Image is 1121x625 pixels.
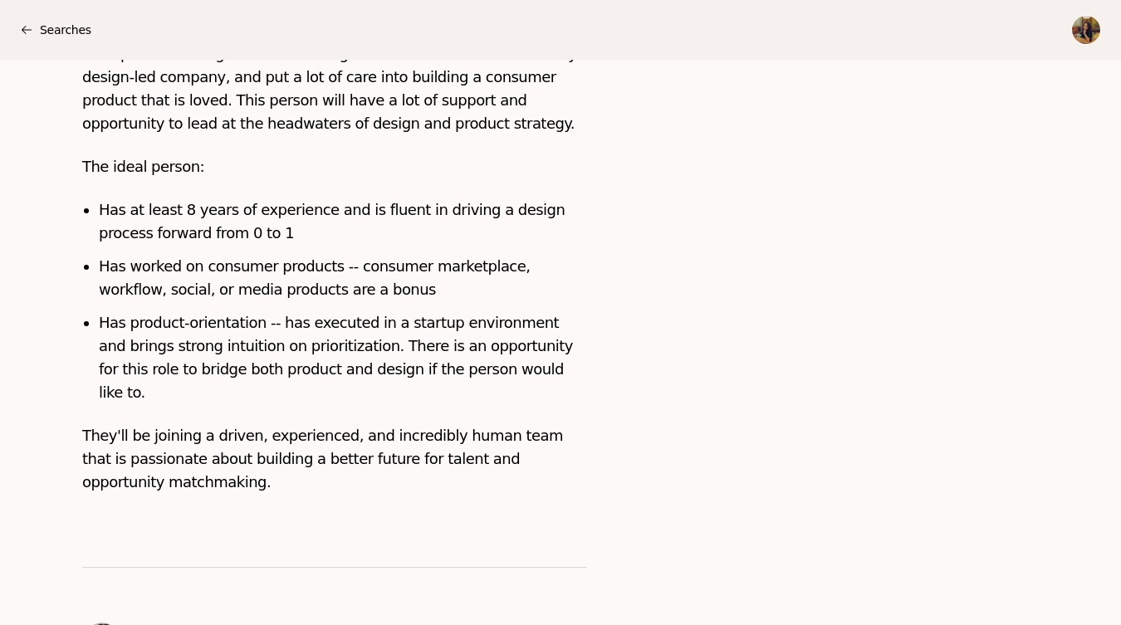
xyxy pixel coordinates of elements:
p: They'll be joining a driven, experienced, and incredibly human team that is passionate about buil... [82,424,587,494]
p: The ideal person: [82,155,587,178]
li: Has worked on consumer products -- consumer marketplace, workflow, social, or media products are ... [99,255,587,301]
li: Has at least 8 years of experience and is fluent in driving a design process forward from 0 to 1 [99,198,587,245]
img: Caleigh Castiglione [1072,16,1100,44]
p: Searches [40,20,91,40]
li: Has product-orientation -- has executed in a startup environment and brings strong intuition on p... [99,311,587,404]
button: Caleigh Castiglione [1071,15,1101,45]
